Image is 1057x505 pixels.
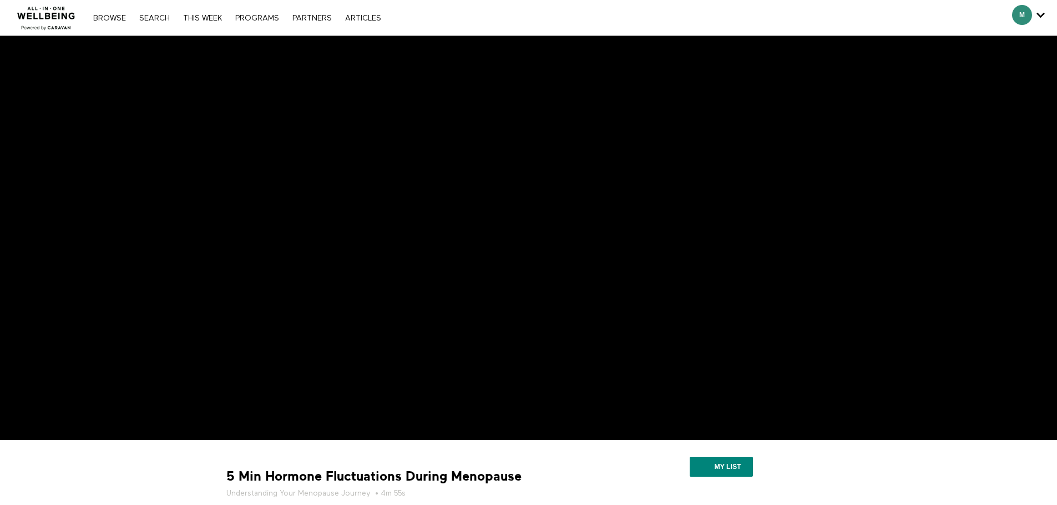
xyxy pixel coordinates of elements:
[88,14,132,22] a: Browse
[226,488,371,499] a: Understanding Your Menopause Journey
[226,468,522,485] strong: 5 Min Hormone Fluctuations During Menopause
[178,14,227,22] a: THIS WEEK
[226,488,598,499] h5: • 4m 55s
[287,14,337,22] a: PARTNERS
[230,14,285,22] a: PROGRAMS
[690,457,752,477] button: My list
[134,14,175,22] a: Search
[340,14,387,22] a: ARTICLES
[88,12,386,23] nav: Primary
